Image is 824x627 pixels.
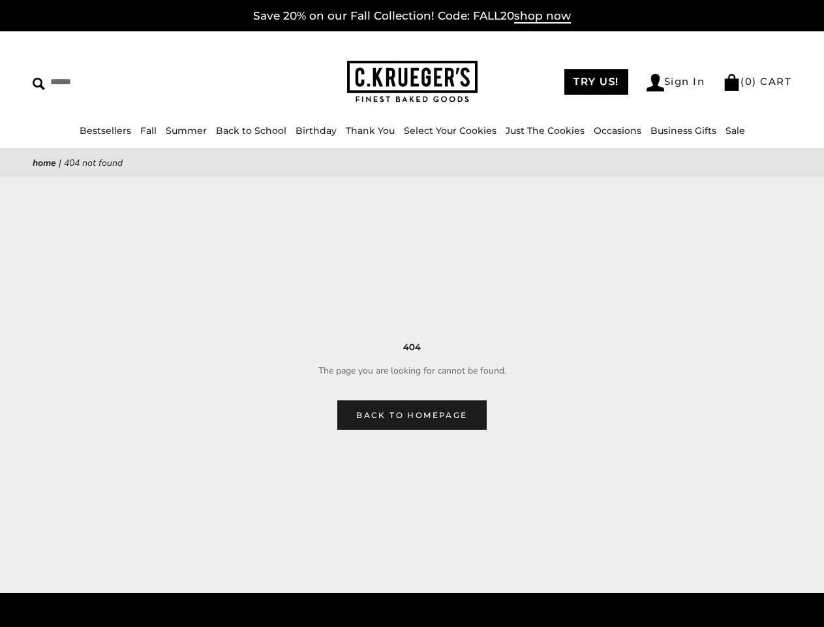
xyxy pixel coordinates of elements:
a: Fall [140,125,157,137]
span: 0 [745,75,753,88]
a: Sign In [647,74,705,91]
a: Occasions [594,125,641,137]
img: Bag [723,74,740,91]
a: Just The Cookies [506,125,585,137]
img: C.KRUEGER'S [347,61,478,103]
a: Business Gifts [650,125,716,137]
h3: 404 [52,340,772,354]
nav: breadcrumbs [33,155,791,170]
input: Search [33,72,206,92]
span: 404 Not Found [64,157,123,169]
a: Save 20% on our Fall Collection! Code: FALL20shop now [253,9,571,24]
a: Back to School [216,125,286,137]
span: | [59,157,61,169]
img: Account [647,74,664,91]
a: Bestsellers [80,125,131,137]
a: Back to homepage [337,400,486,430]
span: shop now [514,9,571,24]
a: Sale [725,125,745,137]
img: Search [33,78,45,90]
a: (0) CART [723,75,791,88]
a: TRY US! [564,69,628,95]
a: Summer [166,125,207,137]
p: The page you are looking for cannot be found. [52,363,772,378]
a: Select Your Cookies [404,125,496,137]
a: Thank You [346,125,395,137]
a: Birthday [296,125,337,137]
a: Home [33,157,56,169]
